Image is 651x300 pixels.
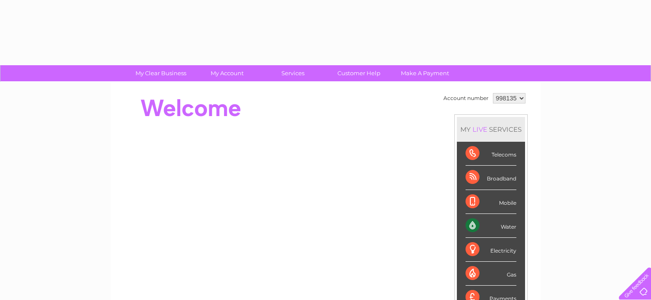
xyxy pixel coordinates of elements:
div: Mobile [466,190,516,214]
a: My Clear Business [125,65,197,81]
a: Customer Help [323,65,395,81]
a: My Account [191,65,263,81]
div: Telecoms [466,142,516,166]
div: LIVE [471,125,489,133]
a: Make A Payment [389,65,461,81]
div: MY SERVICES [457,117,525,142]
div: Gas [466,262,516,286]
td: Account number [441,91,491,106]
div: Electricity [466,238,516,262]
div: Water [466,214,516,238]
a: Services [257,65,329,81]
div: Broadband [466,166,516,190]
